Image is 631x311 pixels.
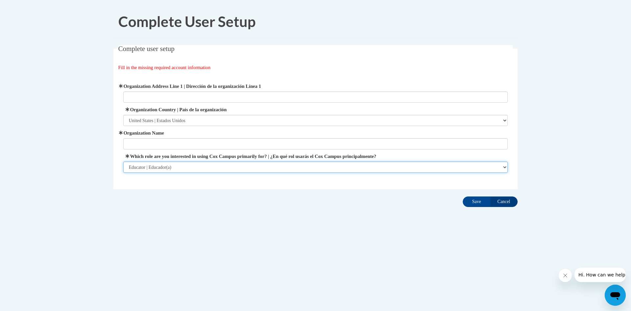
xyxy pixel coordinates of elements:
[559,269,572,282] iframe: Close message
[490,196,518,207] input: Cancel
[123,129,508,137] label: Organization Name
[123,153,508,160] label: Which role are you interested in using Cox Campus primarily for? | ¿En qué rol usarás el Cox Camp...
[123,83,508,90] label: Organization Address Line 1 | Dirección de la organización Línea 1
[118,13,256,30] span: Complete User Setup
[123,106,508,113] label: Organization Country | País de la organización
[605,285,626,306] iframe: Button to launch messaging window
[118,65,211,70] span: Fill in the missing required account information
[574,268,626,282] iframe: Message from company
[123,138,508,149] input: Metadata input
[4,5,53,10] span: Hi. How can we help?
[118,45,175,53] span: Complete user setup
[123,91,508,103] input: Metadata input
[463,196,490,207] input: Save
